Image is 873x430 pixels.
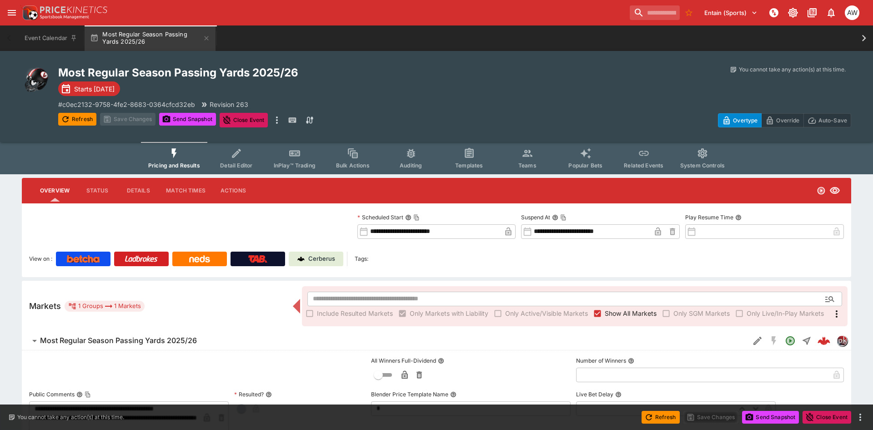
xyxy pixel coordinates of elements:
[40,6,107,13] img: PriceKinetics
[568,162,602,169] span: Popular Bets
[213,180,254,202] button: Actions
[85,391,91,398] button: Copy To Clipboard
[576,357,626,364] p: Number of Winners
[818,334,830,347] div: 293581e7-db8d-42e3-af56-631675f6fcb9
[673,309,730,318] span: Only SGM Markets
[336,162,370,169] span: Bulk Actions
[371,357,436,364] p: All Winners Full-Dividend
[159,113,216,126] button: Send Snapshot
[560,214,567,221] button: Copy To Clipboard
[29,390,75,398] p: Public Comments
[642,411,680,424] button: Refresh
[576,390,613,398] p: Live Bet Delay
[159,180,213,202] button: Match Times
[742,411,799,424] button: Send Snapshot
[68,301,141,312] div: 1 Groups 1 Markets
[58,113,96,126] button: Refresh
[58,66,455,80] h2: Copy To Clipboard
[747,309,824,318] span: Only Live/In-Play Markets
[248,255,267,263] img: TabNZ
[782,333,798,349] button: Open
[308,254,335,263] p: Cerberus
[76,391,83,398] button: Public CommentsCopy To Clipboard
[29,301,61,311] h5: Markets
[85,25,216,51] button: Most Regular Season Passing Yards 2025/26
[798,333,815,349] button: Straight
[438,358,444,364] button: All Winners Full-Dividend
[405,214,411,221] button: Scheduled StartCopy To Clipboard
[141,142,732,174] div: Event type filters
[77,180,118,202] button: Status
[718,113,762,127] button: Overtype
[855,412,866,423] button: more
[220,113,268,127] button: Close Event
[210,100,248,109] p: Revision 263
[615,391,622,398] button: Live Bet Delay
[189,255,210,263] img: Neds
[40,336,197,345] h6: Most Regular Season Passing Yards 2025/26
[761,113,803,127] button: Override
[297,255,305,263] img: Cerberus
[630,5,680,20] input: search
[220,162,252,169] span: Detail Editor
[67,255,100,263] img: Betcha
[776,116,799,125] p: Override
[605,309,657,318] span: Show All Markets
[505,309,588,318] span: Only Active/Visible Markets
[837,335,848,346] div: pricekinetics
[803,411,851,424] button: Close Event
[413,214,420,221] button: Copy To Clipboard
[19,25,83,51] button: Event Calendar
[822,291,838,307] button: Open
[785,5,801,21] button: Toggle light/dark mode
[803,113,851,127] button: Auto-Save
[234,390,264,398] p: Resulted?
[455,162,483,169] span: Templates
[818,334,830,347] img: logo-cerberus--red.svg
[355,252,368,266] label: Tags:
[699,5,763,20] button: Select Tenant
[680,162,725,169] span: System Controls
[271,113,282,127] button: more
[20,4,38,22] img: PriceKinetics Logo
[624,162,663,169] span: Related Events
[785,335,796,346] svg: Open
[749,333,766,349] button: Edit Detail
[22,332,749,350] button: Most Regular Season Passing Yards 2025/26
[804,5,820,21] button: Documentation
[842,3,862,23] button: Ayden Walker
[266,391,272,398] button: Resulted?
[735,214,742,221] button: Play Resume Time
[682,5,696,20] button: No Bookmarks
[766,5,782,21] button: NOT Connected to PK
[837,336,847,346] img: pricekinetics
[823,5,839,21] button: Notifications
[818,116,847,125] p: Auto-Save
[58,100,195,109] p: Copy To Clipboard
[518,162,537,169] span: Teams
[4,5,20,21] button: open drawer
[450,391,457,398] button: Blender Price Template Name
[40,15,89,19] img: Sportsbook Management
[685,213,733,221] p: Play Resume Time
[733,116,758,125] p: Overtype
[371,390,448,398] p: Blender Price Template Name
[718,113,851,127] div: Start From
[628,358,634,364] button: Number of Winners
[831,309,842,319] svg: More
[118,180,159,202] button: Details
[739,66,846,74] p: You cannot take any action(s) at this time.
[410,309,488,318] span: Only Markets with Liability
[17,413,124,421] p: You cannot take any action(s) at this time.
[766,333,782,349] button: SGM Disabled
[33,180,77,202] button: Overview
[317,309,393,318] span: Include Resulted Markets
[815,332,833,350] a: 293581e7-db8d-42e3-af56-631675f6fcb9
[521,213,550,221] p: Suspend At
[357,213,403,221] p: Scheduled Start
[289,252,343,266] a: Cerberus
[74,84,115,94] p: Starts [DATE]
[845,5,859,20] div: Ayden Walker
[29,252,52,266] label: View on :
[829,185,840,196] svg: Visible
